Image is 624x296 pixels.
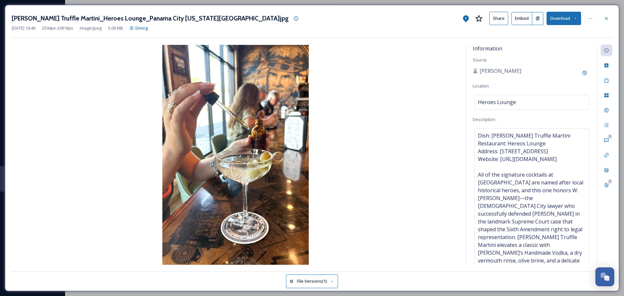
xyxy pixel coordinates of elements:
[473,45,502,52] span: Information
[473,83,489,89] span: Location
[473,57,487,63] span: Source
[511,12,532,25] button: Embed
[473,116,495,122] span: Description
[286,275,338,288] button: File Versions(1)
[480,67,521,75] span: [PERSON_NAME]
[608,134,612,139] div: 0
[108,25,123,31] span: 5.06 MB
[135,25,148,31] span: Dining
[547,12,581,25] button: Download
[595,267,614,286] button: Open Chat
[42,25,73,31] span: 2544 px x 3816 px
[478,98,516,106] span: Heroes Lounge
[12,14,289,23] h3: [PERSON_NAME] Truffle Martini_Heroes Lounge_Panama City [US_STATE][GEOGRAPHIC_DATA]jpg
[608,179,612,184] div: 0
[12,45,459,265] img: heroes%20lounge%20vodka%20drink.jpg
[489,12,508,25] button: Share
[80,25,102,31] span: image/jpeg
[12,25,35,31] span: [DATE] 16:46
